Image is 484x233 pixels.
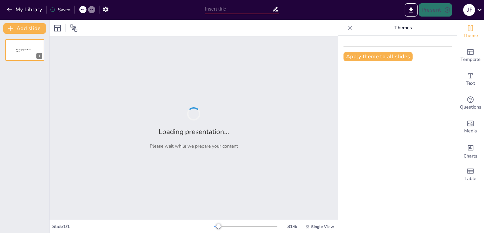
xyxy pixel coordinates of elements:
[311,224,334,229] span: Single View
[457,68,484,91] div: Add text boxes
[463,32,478,39] span: Theme
[52,23,63,33] div: Layout
[457,163,484,187] div: Add a table
[70,24,78,32] span: Position
[355,20,451,36] p: Themes
[52,223,214,230] div: Slide 1 / 1
[460,104,481,111] span: Questions
[5,4,45,15] button: My Library
[457,115,484,139] div: Add images, graphics, shapes or video
[463,3,475,17] button: J F
[16,49,31,53] span: Sendsteps presentation editor
[464,153,477,160] span: Charts
[405,3,418,17] button: Export to PowerPoint
[464,127,477,135] span: Media
[150,143,238,149] p: Please wait while we prepare your content
[419,3,452,17] button: Present
[457,139,484,163] div: Add charts and graphs
[205,4,272,14] input: Insert title
[284,223,300,230] div: 31 %
[463,4,475,16] div: J F
[159,127,229,136] h2: Loading presentation...
[464,175,476,182] span: Table
[343,52,413,61] button: Apply theme to all slides
[461,56,481,63] span: Template
[457,91,484,115] div: Get real-time input from your audience
[5,39,44,61] div: 1
[457,44,484,68] div: Add ready made slides
[457,20,484,44] div: Change the overall theme
[36,53,42,59] div: 1
[466,80,475,87] span: Text
[50,7,70,13] div: Saved
[3,23,46,34] button: Add slide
